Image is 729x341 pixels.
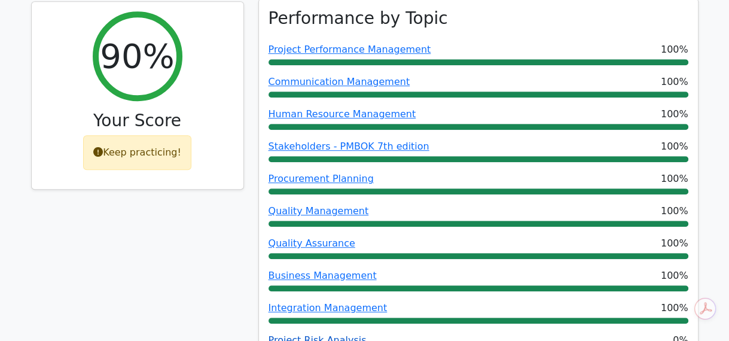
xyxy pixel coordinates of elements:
[41,111,234,131] h3: Your Score
[661,269,688,283] span: 100%
[269,141,429,152] a: Stakeholders - PMBOK 7th edition
[83,135,191,170] div: Keep practicing!
[661,204,688,218] span: 100%
[661,139,688,154] span: 100%
[269,205,369,217] a: Quality Management
[269,173,374,184] a: Procurement Planning
[661,172,688,186] span: 100%
[269,76,410,87] a: Communication Management
[269,302,388,313] a: Integration Management
[269,108,416,120] a: Human Resource Management
[661,42,688,57] span: 100%
[269,44,431,55] a: Project Performance Management
[661,75,688,89] span: 100%
[269,270,377,281] a: Business Management
[269,238,355,249] a: Quality Assurance
[269,8,448,29] h3: Performance by Topic
[100,36,174,76] h2: 90%
[661,301,688,315] span: 100%
[661,107,688,121] span: 100%
[661,236,688,251] span: 100%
